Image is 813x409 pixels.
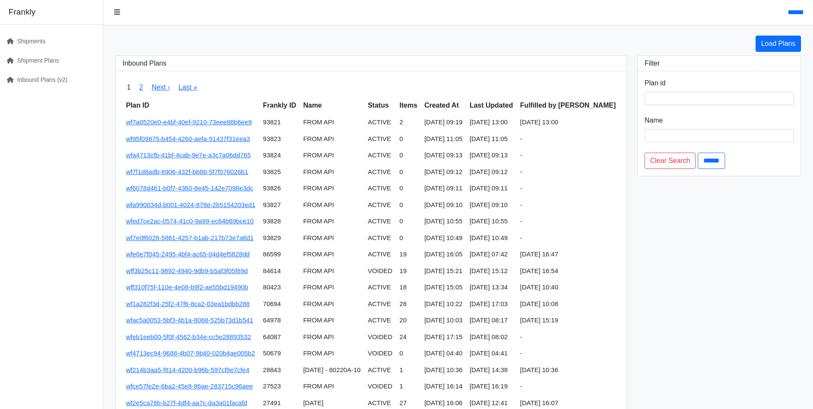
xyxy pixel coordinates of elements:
[517,147,620,164] td: -
[364,213,396,230] td: ACTIVE
[152,84,170,91] a: Next ›
[466,312,517,329] td: [DATE] 08:17
[260,279,300,296] td: 80423
[396,197,421,214] td: 0
[260,213,300,230] td: 93828
[517,197,620,214] td: -
[300,312,364,329] td: FROM API
[421,279,466,296] td: [DATE] 15:05
[364,345,396,362] td: VOIDED
[260,378,300,395] td: 27523
[260,345,300,362] td: 50679
[466,263,517,280] td: [DATE] 15:12
[421,131,466,147] td: [DATE] 11:05
[300,147,364,164] td: FROM API
[421,329,466,346] td: [DATE] 17:15
[364,164,396,180] td: ACTIVE
[260,147,300,164] td: 93824
[300,180,364,197] td: FROM API
[396,114,421,131] td: 2
[364,329,396,346] td: VOIDED
[260,131,300,147] td: 93823
[517,97,620,114] th: Fulfilled by [PERSON_NAME]
[645,153,696,169] a: Clear Search
[517,296,620,313] td: [DATE] 10:08
[364,230,396,247] td: ACTIVE
[396,164,421,180] td: 0
[260,362,300,379] td: 28843
[300,378,364,395] td: FROM API
[300,114,364,131] td: FROM API
[645,115,663,126] label: Name
[126,217,254,225] a: wfed7ce2ac-0574-41c0-9a99-ec64b69bce10
[300,246,364,263] td: FROM API
[126,382,253,390] a: wfce57fe2e-6ba2-45e8-86ae-283715c96aee
[466,230,517,247] td: [DATE] 10:49
[300,213,364,230] td: FROM API
[126,366,249,373] a: wf214b3aa5-f814-4200-b96b-597cf9e7cfe4
[300,131,364,147] td: FROM API
[421,230,466,247] td: [DATE] 10:49
[123,78,620,97] nav: pager
[126,201,255,208] a: wfa990034d-b001-4024-878e-2b5154203ed1
[300,345,364,362] td: FROM API
[396,296,421,313] td: 28
[517,362,620,379] td: [DATE] 10:36
[396,362,421,379] td: 1
[300,164,364,180] td: FROM API
[260,164,300,180] td: 93825
[300,97,364,114] th: Name
[466,114,517,131] td: [DATE] 13:00
[126,168,248,175] a: wf7f1d8adb-8906-432f-bb8b-5f7f076026b1
[300,296,364,313] td: FROM API
[260,180,300,197] td: 93826
[364,362,396,379] td: ACTIVE
[396,230,421,247] td: 0
[364,263,396,280] td: VOIDED
[421,362,466,379] td: [DATE] 10:36
[517,213,620,230] td: -
[421,296,466,313] td: [DATE] 10:22
[364,312,396,329] td: ACTIVE
[396,147,421,164] td: 0
[396,180,421,197] td: 0
[466,180,517,197] td: [DATE] 09:11
[466,147,517,164] td: [DATE] 09:13
[466,329,517,346] td: [DATE] 08:02
[364,147,396,164] td: ACTIVE
[364,279,396,296] td: ACTIVE
[126,300,250,307] a: wf1a282f3d-25f2-47f6-8ca2-03ea1bdbb288
[517,164,620,180] td: -
[396,213,421,230] td: 0
[126,135,250,142] a: wf95f09875-b454-4260-aefa-91437f31eea3
[364,296,396,313] td: ACTIVE
[260,296,300,313] td: 70694
[260,312,300,329] td: 64978
[300,263,364,280] td: FROM API
[396,246,421,263] td: 19
[517,246,620,263] td: [DATE] 16:47
[396,345,421,362] td: 0
[517,263,620,280] td: [DATE] 16:54
[517,114,620,131] td: [DATE] 13:00
[421,197,466,214] td: [DATE] 09:10
[421,164,466,180] td: [DATE] 09:12
[126,267,248,274] a: wff3b25c11-9892-4940-9db9-b5af3f05f89d
[260,329,300,346] td: 64087
[123,97,260,114] th: Plan ID
[139,84,143,91] a: 2
[260,114,300,131] td: 93821
[517,345,620,362] td: -
[466,131,517,147] td: [DATE] 11:05
[396,131,421,147] td: 0
[421,97,466,114] th: Created At
[396,329,421,346] td: 24
[396,97,421,114] th: Items
[126,234,254,241] a: wf7e0f6028-5861-4257-b1ab-217b73e7a6d1
[364,246,396,263] td: ACTIVE
[300,230,364,247] td: FROM API
[421,180,466,197] td: [DATE] 09:11
[126,316,253,324] a: wfac5a0053-5bf3-4b1a-8068-525b73d1b541
[466,197,517,214] td: [DATE] 09:10
[260,230,300,247] td: 93829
